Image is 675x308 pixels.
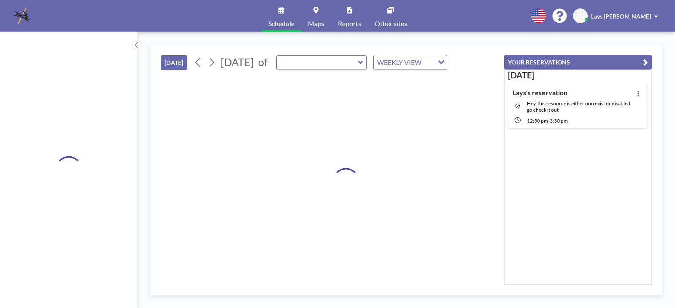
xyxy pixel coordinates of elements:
[527,100,632,113] span: Hey, this resource is either non exist or disabled, go check it out
[161,55,187,70] button: [DATE]
[308,20,324,27] span: Maps
[513,88,567,97] h4: Lays's reservation
[504,55,652,70] button: YOUR RESERVATIONS
[375,20,407,27] span: Other sites
[508,70,648,80] h3: [DATE]
[548,118,550,124] span: -
[577,12,583,20] span: LC
[258,56,267,69] span: of
[591,13,651,20] span: Lays [PERSON_NAME]
[338,20,361,27] span: Reports
[527,118,548,124] span: 12:30 PM
[375,57,423,68] span: WEEKLY VIEW
[550,118,568,124] span: 3:30 PM
[13,8,30,24] img: organization-logo
[424,57,433,68] input: Search for option
[221,56,254,68] span: [DATE]
[374,55,447,70] div: Search for option
[268,20,294,27] span: Schedule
